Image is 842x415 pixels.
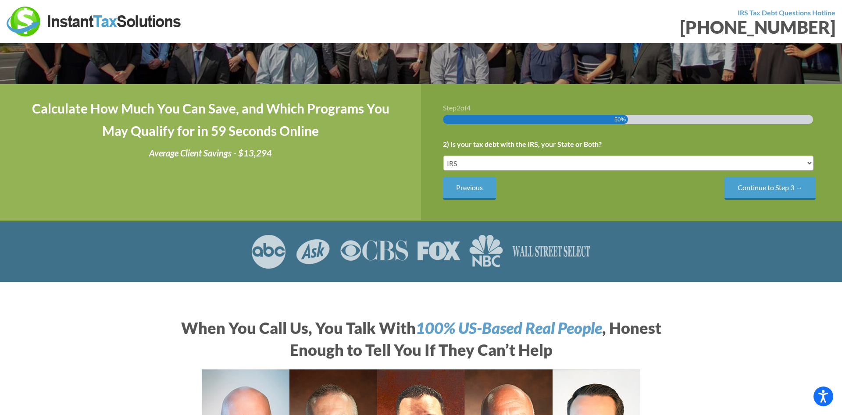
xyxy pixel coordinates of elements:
[469,234,503,269] img: NBC
[340,234,408,269] img: CBS
[7,7,182,36] img: Instant Tax Solutions Logo
[467,103,471,112] span: 4
[7,16,182,25] a: Instant Tax Solutions Logo
[428,18,835,36] div: [PHONE_NUMBER]
[738,8,835,17] strong: IRS Tax Debt Questions Hotline
[724,177,816,199] input: Continue to Step 3 →
[22,97,399,142] h4: Calculate How Much You Can Save, and Which Programs You May Qualify for in 59 Seconds Online
[178,317,664,361] h2: When You Call Us, You Talk With , Honest Enough to Tell You If They Can’t Help
[614,115,626,124] span: 50%
[295,234,331,269] img: ASK
[417,234,460,269] img: FOX
[443,177,496,199] input: Previous
[457,103,460,112] span: 2
[416,318,602,337] i: 100% US-Based Real People
[443,140,602,149] label: 2) Is your tax debt with the IRS, your State or Both?
[443,104,820,111] h3: Step of
[251,234,286,269] img: ABC
[149,148,272,158] i: Average Client Savings - $13,294
[512,234,591,269] img: Wall Street Select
